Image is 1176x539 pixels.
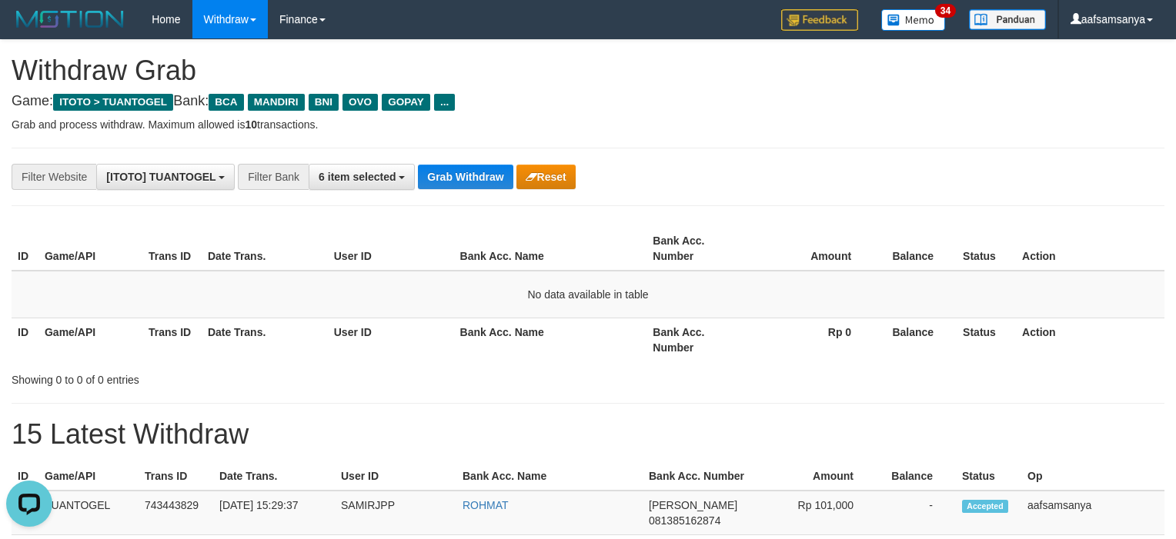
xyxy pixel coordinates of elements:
[969,9,1046,30] img: panduan.png
[12,462,38,491] th: ID
[418,165,513,189] button: Grab Withdraw
[12,164,96,190] div: Filter Website
[209,94,243,111] span: BCA
[877,491,956,535] td: -
[328,318,454,361] th: User ID
[649,514,720,527] span: Copy 081385162874 to clipboard
[342,94,378,111] span: OVO
[454,318,647,361] th: Bank Acc. Name
[309,164,415,190] button: 6 item selected
[53,94,173,111] span: ITOTO > TUANTOGEL
[957,318,1016,361] th: Status
[12,271,1164,318] td: No data available in table
[646,318,750,361] th: Bank Acc. Number
[874,227,957,271] th: Balance
[646,227,750,271] th: Bank Acc. Number
[96,164,235,190] button: [ITOTO] TUANTOGEL
[328,227,454,271] th: User ID
[757,491,877,535] td: Rp 101,000
[649,499,737,511] span: [PERSON_NAME]
[248,94,305,111] span: MANDIRI
[957,227,1016,271] th: Status
[213,491,335,535] td: [DATE] 15:29:37
[877,462,956,491] th: Balance
[139,462,213,491] th: Trans ID
[757,462,877,491] th: Amount
[12,8,129,31] img: MOTION_logo.png
[213,462,335,491] th: Date Trans.
[38,227,142,271] th: Game/API
[382,94,430,111] span: GOPAY
[238,164,309,190] div: Filter Bank
[319,171,396,183] span: 6 item selected
[935,4,956,18] span: 34
[202,318,328,361] th: Date Trans.
[1016,318,1164,361] th: Action
[1016,227,1164,271] th: Action
[962,500,1008,513] span: Accepted
[309,94,339,111] span: BNI
[750,227,874,271] th: Amount
[142,227,202,271] th: Trans ID
[106,171,215,183] span: [ITOTO] TUANTOGEL
[643,462,757,491] th: Bank Acc. Number
[12,419,1164,450] h1: 15 Latest Withdraw
[202,227,328,271] th: Date Trans.
[454,227,647,271] th: Bank Acc. Name
[881,9,946,31] img: Button%20Memo.svg
[38,318,142,361] th: Game/API
[12,366,479,388] div: Showing 0 to 0 of 0 entries
[335,491,456,535] td: SAMIRJPP
[781,9,858,31] img: Feedback.jpg
[12,55,1164,86] h1: Withdraw Grab
[750,318,874,361] th: Rp 0
[335,462,456,491] th: User ID
[38,491,139,535] td: TUANTOGEL
[956,462,1021,491] th: Status
[874,318,957,361] th: Balance
[456,462,643,491] th: Bank Acc. Name
[516,165,576,189] button: Reset
[1021,462,1164,491] th: Op
[12,94,1164,109] h4: Game: Bank:
[142,318,202,361] th: Trans ID
[1021,491,1164,535] td: aafsamsanya
[434,94,455,111] span: ...
[463,499,509,511] a: ROHMAT
[12,318,38,361] th: ID
[6,6,52,52] button: Open LiveChat chat widget
[139,491,213,535] td: 743443829
[12,117,1164,132] p: Grab and process withdraw. Maximum allowed is transactions.
[38,462,139,491] th: Game/API
[12,227,38,271] th: ID
[245,118,257,131] strong: 10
